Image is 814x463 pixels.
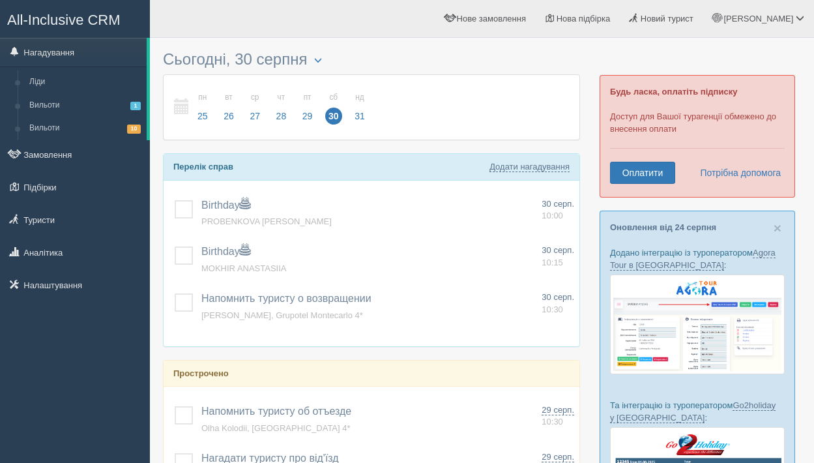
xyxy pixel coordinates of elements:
a: Додати нагадування [489,162,570,172]
h3: Сьогодні, 30 серпня [163,51,580,68]
a: Напомнить туристу об отъезде [201,406,351,417]
span: 10:00 [542,211,563,220]
span: 28 [273,108,290,125]
a: PROBENKOVA [PERSON_NAME] [201,217,332,226]
a: [PERSON_NAME], Grupotel Montecarlo 4* [201,310,363,320]
span: 27 [246,108,263,125]
span: 10:30 [542,417,563,426]
small: ср [246,92,263,103]
a: Вильоти10 [23,117,147,140]
span: 10:15 [542,258,563,267]
small: вт [220,92,237,103]
img: agora-tour-%D0%B7%D0%B0%D1%8F%D0%B2%D0%BA%D0%B8-%D1%81%D1%80%D0%BC-%D0%B4%D0%BB%D1%8F-%D1%82%D1%8... [610,275,785,374]
a: пт 29 [295,85,320,130]
div: Доступ для Вашої турагенції обмежено до внесення оплати [600,75,795,198]
a: 30 серп. 10:00 [542,198,574,222]
a: нд 31 [347,85,369,130]
a: вт 26 [216,85,241,130]
a: All-Inclusive CRM [1,1,149,37]
button: Close [774,221,781,235]
a: Ліди [23,70,147,94]
span: Нова підбірка [557,14,611,23]
span: 10:30 [542,305,563,314]
a: Оновлення від 24 серпня [610,222,716,232]
a: чт 28 [269,85,294,130]
a: 29 серп. 10:30 [542,404,574,428]
b: Будь ласка, оплатіть підписку [610,87,737,97]
b: Перелік справ [173,162,233,172]
a: Напомнить туристу о возвращении [201,293,371,304]
a: пн 25 [190,85,215,130]
b: Прострочено [173,368,229,378]
span: Нове замовлення [457,14,526,23]
small: сб [325,92,342,103]
a: 30 серп. 10:30 [542,291,574,316]
small: нд [351,92,368,103]
small: пн [194,92,211,103]
span: 30 серп. [542,245,574,255]
span: 25 [194,108,211,125]
a: Birthday [201,200,250,211]
span: × [774,220,781,235]
span: 30 [325,108,342,125]
a: сб 30 [321,85,346,130]
span: 30 серп. [542,199,574,209]
small: чт [273,92,290,103]
span: All-Inclusive CRM [7,12,121,28]
a: Olha Kolodii, [GEOGRAPHIC_DATA] 4* [201,423,351,433]
p: Та інтеграцію із туроператором : [610,399,785,424]
span: 10 [127,125,141,133]
a: Birthday [201,246,250,257]
span: 26 [220,108,237,125]
small: пт [299,92,316,103]
span: 30 серп. [542,292,574,302]
a: ср 27 [242,85,267,130]
span: 1 [130,102,141,110]
a: Вильоти1 [23,94,147,117]
a: 30 серп. 10:15 [542,245,574,269]
span: 29 серп. [542,405,574,415]
a: MOKHIR ANASTASIIA [201,263,287,273]
span: 29 [299,108,316,125]
span: Новий турист [641,14,693,23]
a: Оплатити [610,162,675,184]
span: 29 серп. [542,452,574,462]
p: Додано інтеграцію із туроператором : [610,246,785,271]
span: [PERSON_NAME] [723,14,793,23]
a: Agora Tour в [GEOGRAPHIC_DATA] [610,248,776,271]
a: Потрібна допомога [691,162,781,184]
span: 31 [351,108,368,125]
